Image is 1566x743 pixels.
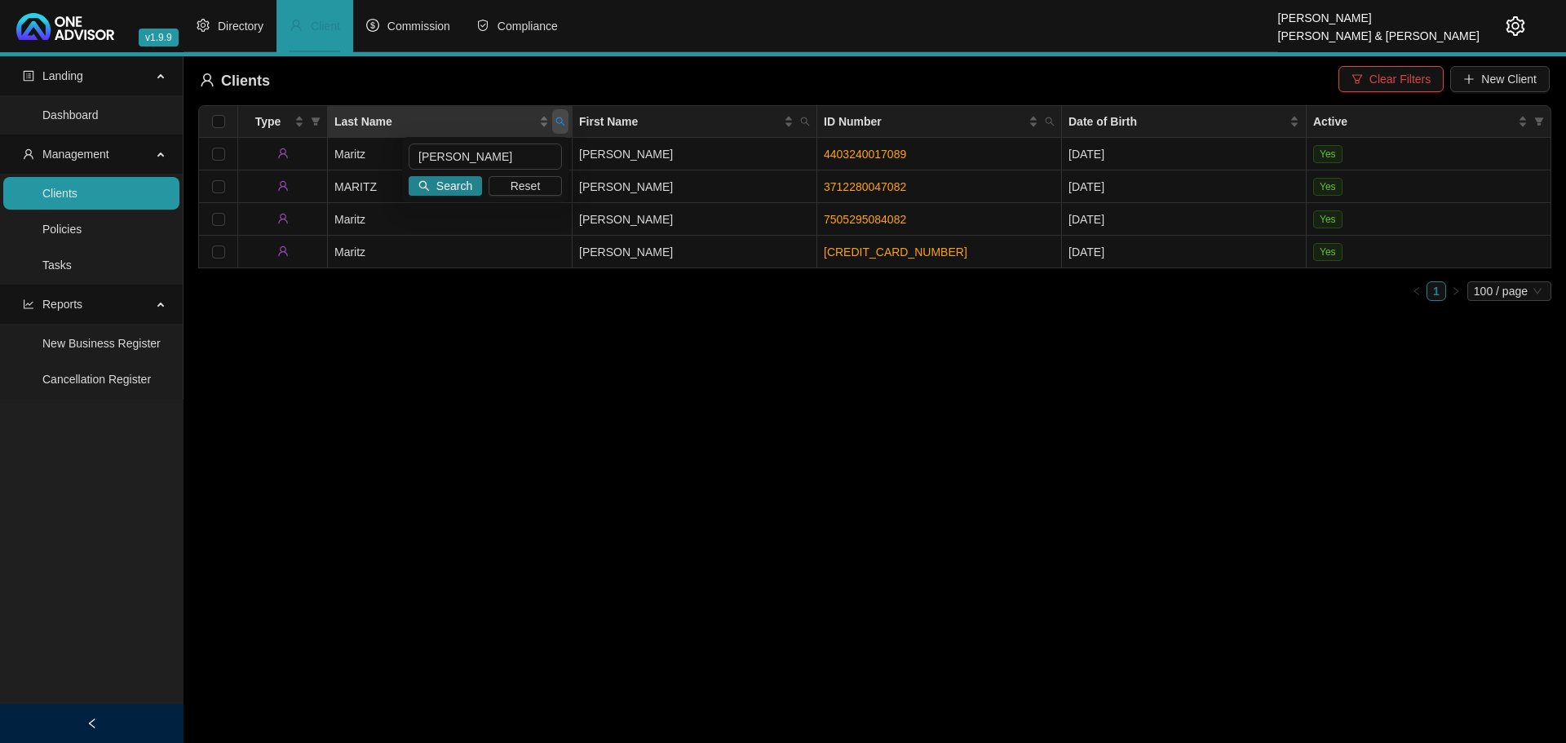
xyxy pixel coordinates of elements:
[1407,281,1427,301] li: Previous Page
[1307,106,1551,138] th: Active
[1474,282,1545,300] span: 100 / page
[1313,178,1343,196] span: Yes
[1427,281,1446,301] li: 1
[1062,106,1307,138] th: Date of Birth
[1278,4,1480,22] div: [PERSON_NAME]
[824,245,967,259] a: [CREDIT_CARD_NUMBER]
[328,170,573,203] td: MARITZ
[824,148,906,161] a: 4403240017089
[16,13,114,40] img: 2df55531c6924b55f21c4cf5d4484680-logo-light.svg
[1062,203,1307,236] td: [DATE]
[328,203,573,236] td: Maritz
[797,109,813,134] span: search
[86,718,98,729] span: left
[800,117,810,126] span: search
[1062,236,1307,268] td: [DATE]
[42,298,82,311] span: Reports
[311,117,321,126] span: filter
[1463,73,1475,85] span: plus
[42,337,161,350] a: New Business Register
[1062,138,1307,170] td: [DATE]
[573,236,817,268] td: [PERSON_NAME]
[23,299,34,310] span: line-chart
[200,73,215,87] span: user
[817,106,1062,138] th: ID Number
[1481,70,1537,88] span: New Client
[409,176,482,196] button: Search
[1313,243,1343,261] span: Yes
[42,187,77,200] a: Clients
[573,170,817,203] td: [PERSON_NAME]
[1351,73,1363,85] span: filter
[573,106,817,138] th: First Name
[139,29,179,46] span: v1.9.9
[1068,113,1286,130] span: Date of Birth
[1427,282,1445,300] a: 1
[366,19,379,32] span: dollar
[418,180,430,192] span: search
[42,373,151,386] a: Cancellation Register
[579,113,781,130] span: First Name
[1534,117,1544,126] span: filter
[1451,286,1461,296] span: right
[277,213,289,224] span: user
[42,148,109,161] span: Management
[307,109,324,134] span: filter
[1446,281,1466,301] button: right
[42,223,82,236] a: Policies
[573,138,817,170] td: [PERSON_NAME]
[1450,66,1550,92] button: New Client
[238,106,328,138] th: Type
[555,117,565,126] span: search
[221,73,270,89] span: Clients
[1467,281,1551,301] div: Page Size
[23,70,34,82] span: profile
[218,20,263,33] span: Directory
[824,113,1025,130] span: ID Number
[197,19,210,32] span: setting
[1412,286,1422,296] span: left
[1313,113,1515,130] span: Active
[1313,210,1343,228] span: Yes
[42,259,72,272] a: Tasks
[334,113,536,130] span: Last Name
[1506,16,1525,36] span: setting
[311,20,340,33] span: Client
[824,180,906,193] a: 3712280047082
[1407,281,1427,301] button: left
[1045,117,1055,126] span: search
[824,213,906,226] a: 7505295084082
[328,236,573,268] td: Maritz
[1338,66,1444,92] button: Clear Filters
[489,176,562,196] button: Reset
[1313,145,1343,163] span: Yes
[387,20,450,33] span: Commission
[277,245,289,257] span: user
[1369,70,1431,88] span: Clear Filters
[290,19,303,32] span: user
[1446,281,1466,301] li: Next Page
[328,138,573,170] td: Maritz
[245,113,291,130] span: Type
[436,177,472,195] span: Search
[328,106,573,138] th: Last Name
[1531,109,1547,134] span: filter
[42,108,99,122] a: Dashboard
[1042,109,1058,134] span: search
[42,69,83,82] span: Landing
[1062,170,1307,203] td: [DATE]
[409,144,562,170] input: Search Last Name
[552,109,568,134] span: search
[277,148,289,159] span: user
[511,177,541,195] span: Reset
[573,203,817,236] td: [PERSON_NAME]
[277,180,289,192] span: user
[1278,22,1480,40] div: [PERSON_NAME] & [PERSON_NAME]
[476,19,489,32] span: safety
[23,148,34,160] span: user
[498,20,558,33] span: Compliance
